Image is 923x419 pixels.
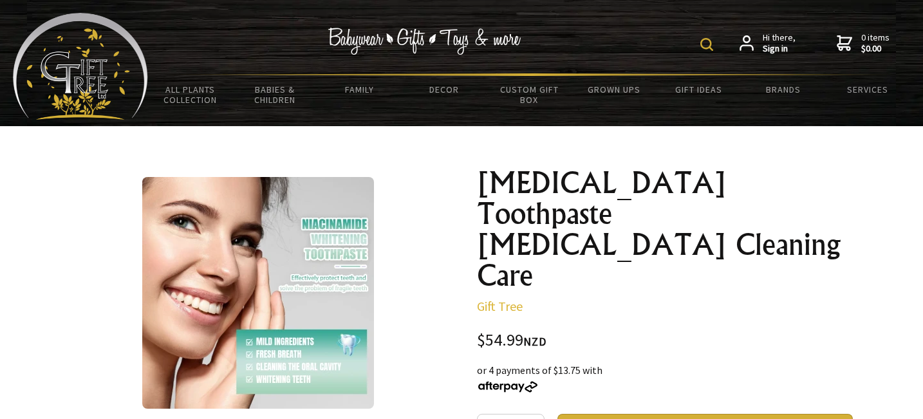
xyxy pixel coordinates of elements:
a: Gift Ideas [656,76,741,103]
a: Custom Gift Box [487,76,572,113]
div: or 4 payments of $13.75 with [477,362,853,393]
img: Afterpay [477,381,539,393]
a: Grown Ups [572,76,657,103]
img: product search [700,38,713,51]
a: Babies & Children [233,76,318,113]
a: 0 items$0.00 [837,32,890,55]
strong: Sign in [763,43,796,55]
span: Hi there, [763,32,796,55]
a: Hi there,Sign in [740,32,796,55]
a: All Plants Collection [148,76,233,113]
img: Babywear - Gifts - Toys & more [328,28,521,55]
a: Family [317,76,402,103]
a: Gift Tree [477,298,523,314]
a: Services [826,76,911,103]
img: Babyware - Gifts - Toys and more... [13,13,148,120]
span: NZD [523,334,546,349]
img: Nicotinamide Toothpaste Whitening Cleaning Care [142,177,374,409]
a: Brands [741,76,826,103]
a: Decor [402,76,487,103]
h1: [MEDICAL_DATA] Toothpaste [MEDICAL_DATA] Cleaning Care [477,167,853,291]
div: $54.99 [477,332,853,349]
span: 0 items [861,32,890,55]
strong: $0.00 [861,43,890,55]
